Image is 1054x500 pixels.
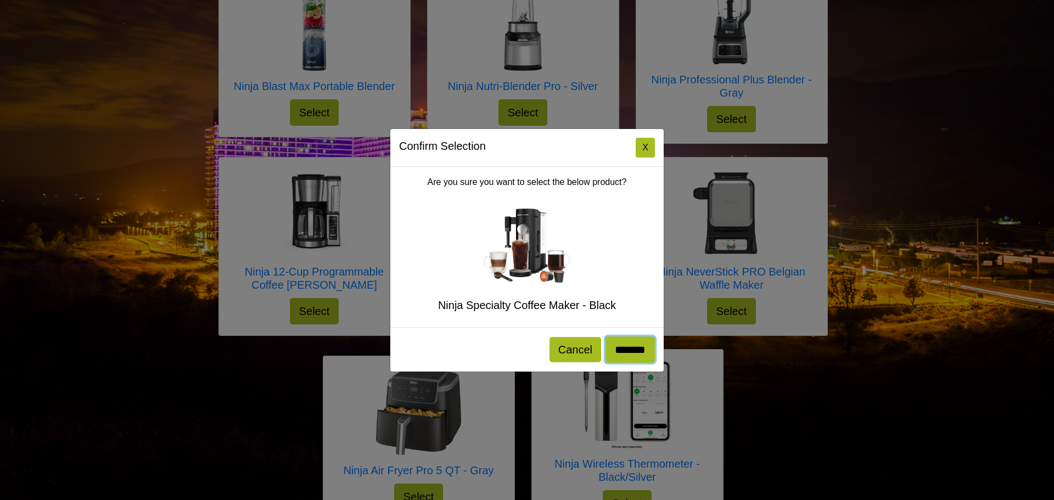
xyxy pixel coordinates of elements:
[483,209,571,283] img: Ninja Specialty Coffee Maker - Black
[399,299,655,312] h5: Ninja Specialty Coffee Maker - Black
[636,138,655,158] button: Close
[399,138,486,154] h5: Confirm Selection
[390,167,664,327] div: Are you sure you want to select the below product?
[550,337,601,362] button: Cancel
